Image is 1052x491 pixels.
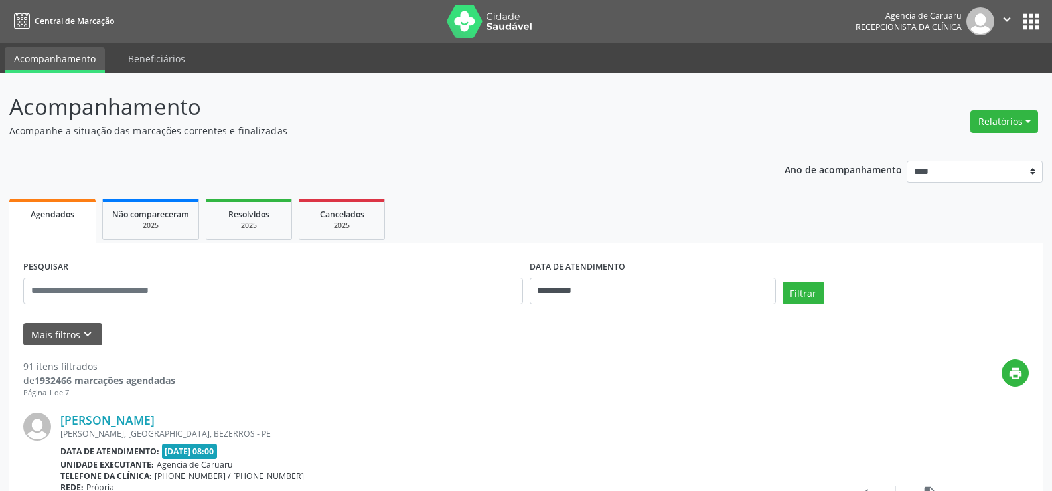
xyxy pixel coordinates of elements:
strong: 1932466 marcações agendadas [35,374,175,387]
div: 91 itens filtrados [23,359,175,373]
div: de [23,373,175,387]
label: PESQUISAR [23,257,68,278]
button: print [1002,359,1029,387]
b: Unidade executante: [60,459,154,470]
img: img [23,413,51,441]
b: Telefone da clínica: [60,470,152,482]
div: 2025 [112,221,189,231]
div: 2025 [216,221,282,231]
label: DATA DE ATENDIMENTO [530,257,625,278]
span: Cancelados [320,209,364,220]
div: Agencia de Caruaru [856,10,962,21]
a: Beneficiários [119,47,194,70]
div: [PERSON_NAME], [GEOGRAPHIC_DATA], BEZERROS - PE [60,428,830,439]
i:  [1000,12,1014,27]
p: Acompanhe a situação das marcações correntes e finalizadas [9,124,733,138]
button: apps [1019,10,1043,33]
span: Central de Marcação [35,15,114,27]
span: [PHONE_NUMBER] / [PHONE_NUMBER] [155,470,304,482]
p: Acompanhamento [9,90,733,124]
a: Acompanhamento [5,47,105,73]
span: Agendados [31,209,74,220]
span: Resolvidos [228,209,269,220]
span: Agencia de Caruaru [157,459,233,470]
a: Central de Marcação [9,10,114,32]
i: keyboard_arrow_down [80,327,95,342]
button: Relatórios [970,110,1038,133]
div: 2025 [309,221,375,231]
span: Recepcionista da clínica [856,21,962,33]
p: Ano de acompanhamento [785,161,902,177]
button:  [994,7,1019,35]
span: [DATE] 08:00 [162,444,218,459]
button: Mais filtroskeyboard_arrow_down [23,323,102,346]
b: Data de atendimento: [60,446,159,457]
div: Página 1 de 7 [23,387,175,399]
button: Filtrar [783,282,824,304]
img: img [966,7,994,35]
span: Não compareceram [112,209,189,220]
a: [PERSON_NAME] [60,413,155,427]
i: print [1008,366,1023,381]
